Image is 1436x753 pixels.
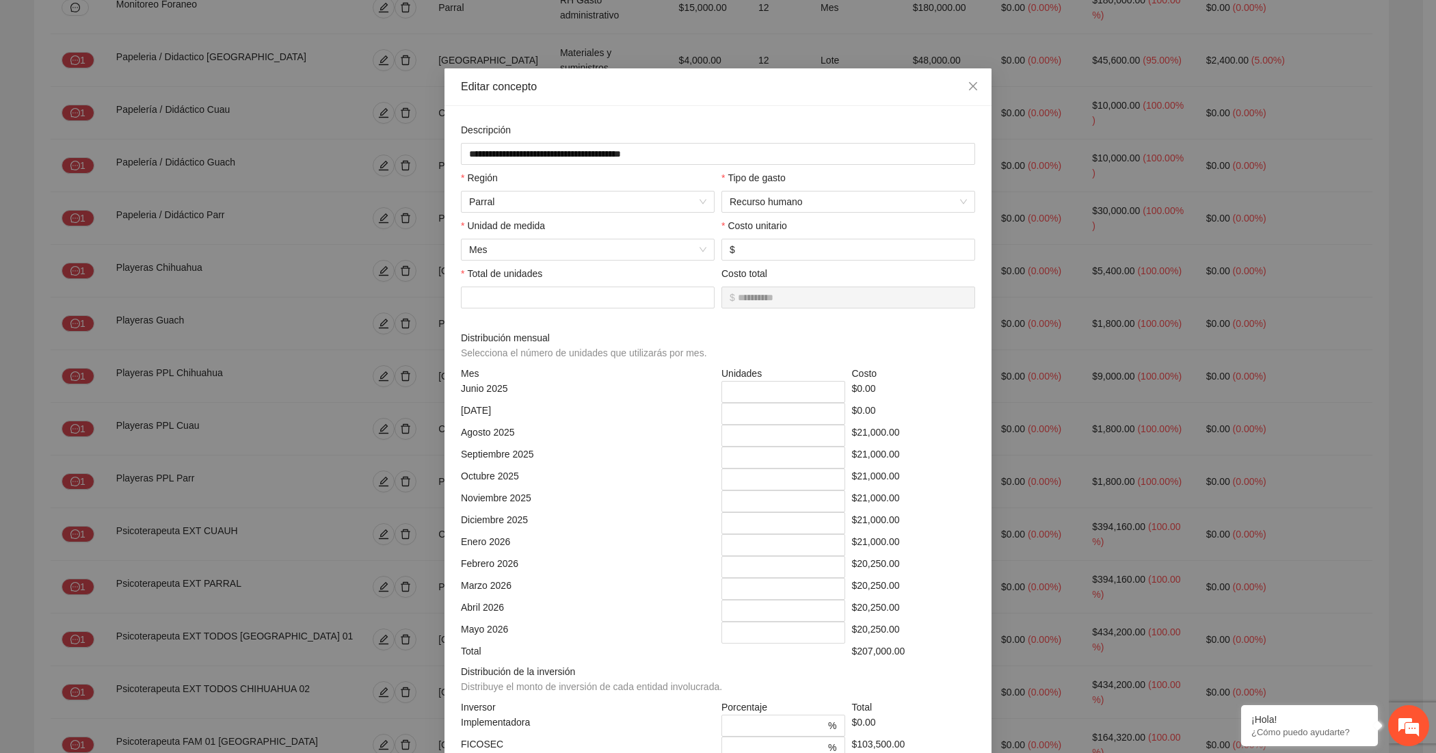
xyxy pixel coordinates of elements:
label: Descripción [461,122,511,137]
div: $207,000.00 [849,644,979,659]
div: $21,000.00 [849,425,979,447]
label: Unidad de medida [461,218,545,233]
div: Marzo 2026 [457,578,718,600]
button: Close [955,68,992,105]
div: Septiembre 2025 [457,447,718,468]
div: Inversor [457,700,718,715]
div: $20,250.00 [849,600,979,622]
div: $0.00 [849,403,979,425]
div: $21,000.00 [849,468,979,490]
div: $0.00 [849,381,979,403]
div: Enero 2026 [457,534,718,556]
p: ¿Cómo puedo ayudarte? [1251,727,1368,737]
span: % [828,718,836,733]
span: $ [730,242,735,257]
div: Mes [457,366,718,381]
div: $21,000.00 [849,490,979,512]
div: Implementadora [457,715,718,737]
div: Total [457,644,718,659]
div: [DATE] [457,403,718,425]
span: Selecciona el número de unidades que utilizarás por mes. [461,347,707,358]
div: ¡Hola! [1251,714,1368,725]
div: $21,000.00 [849,447,979,468]
div: $20,250.00 [849,556,979,578]
label: Costo total [721,266,767,281]
span: $ [730,290,735,305]
span: Distribución de la inversión [461,664,728,694]
span: Distribución mensual [461,330,712,360]
div: Total [849,700,979,715]
div: Porcentaje [718,700,849,715]
label: Costo unitario [721,218,787,233]
span: Estamos en línea. [79,183,189,321]
div: $20,250.00 [849,578,979,600]
div: Chatee con nosotros ahora [71,70,230,88]
div: Febrero 2026 [457,556,718,578]
label: Región [461,170,498,185]
div: $0.00 [849,715,979,737]
div: Junio 2025 [457,381,718,403]
div: $21,000.00 [849,534,979,556]
div: Noviembre 2025 [457,490,718,512]
div: Mayo 2026 [457,622,718,644]
span: Mes [469,239,706,260]
div: Minimizar ventana de chat en vivo [224,7,257,40]
span: close [968,81,979,92]
div: Costo [849,366,979,381]
label: Tipo de gasto [721,170,786,185]
textarea: Escriba su mensaje y pulse “Intro” [7,373,261,421]
span: Parral [469,191,706,212]
span: Distribuye el monto de inversión de cada entidad involucrada. [461,681,722,692]
div: Diciembre 2025 [457,512,718,534]
div: $20,250.00 [849,622,979,644]
div: Abril 2026 [457,600,718,622]
div: Unidades [718,366,849,381]
div: Octubre 2025 [457,468,718,490]
label: Total de unidades [461,266,542,281]
div: Agosto 2025 [457,425,718,447]
div: $21,000.00 [849,512,979,534]
div: Editar concepto [461,79,975,94]
span: Recurso humano [730,191,967,212]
